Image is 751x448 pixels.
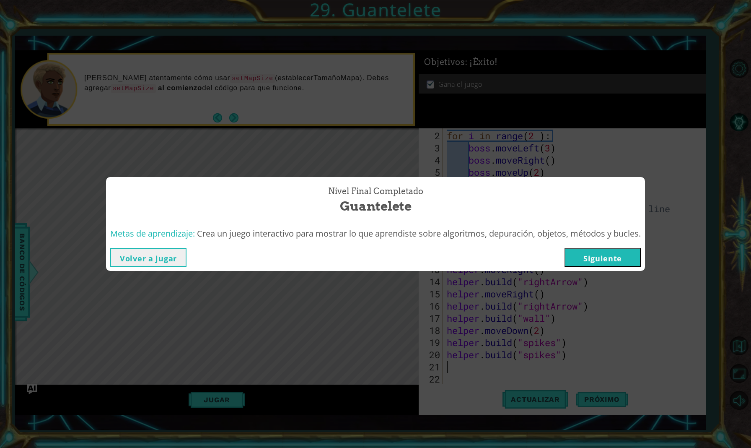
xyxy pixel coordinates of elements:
[565,248,641,267] button: Siguiente
[110,228,195,239] span: Metas de aprendizaje:
[340,197,412,215] span: Guantelete
[328,185,423,198] span: Nivel final Completado
[110,248,186,267] button: Volver a jugar
[197,228,641,239] span: Crea un juego interactivo para mostrar lo que aprendiste sobre algoritmos, depuración, objetos, m...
